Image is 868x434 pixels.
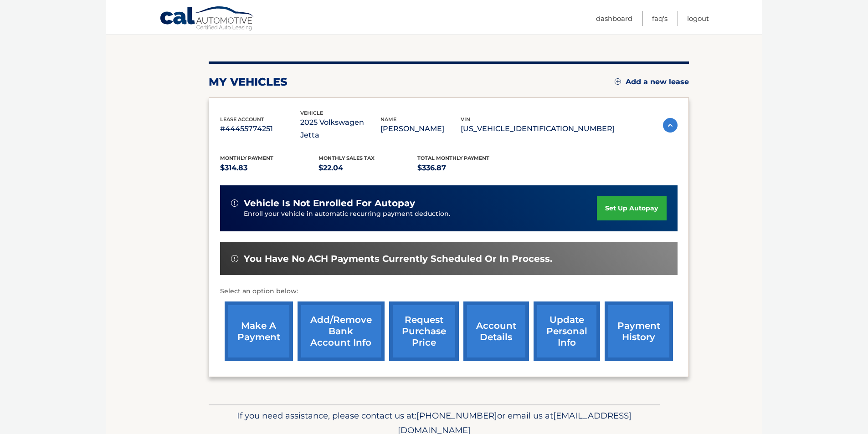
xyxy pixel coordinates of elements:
[220,123,300,135] p: #44455774251
[231,199,238,207] img: alert-white.svg
[244,198,415,209] span: vehicle is not enrolled for autopay
[652,11,668,26] a: FAQ's
[244,209,597,219] p: Enroll your vehicle in automatic recurring payment deduction.
[244,253,552,265] span: You have no ACH payments currently scheduled or in process.
[298,301,385,361] a: Add/Remove bank account info
[300,110,323,116] span: vehicle
[220,286,678,297] p: Select an option below:
[596,11,632,26] a: Dashboard
[597,196,666,220] a: set up autopay
[380,123,461,135] p: [PERSON_NAME]
[231,255,238,262] img: alert-white.svg
[534,301,600,361] a: update personal info
[615,78,621,85] img: add.svg
[615,77,689,87] a: Add a new lease
[209,75,288,89] h2: my vehicles
[220,155,273,161] span: Monthly Payment
[220,162,319,174] p: $314.83
[663,118,678,133] img: accordion-active.svg
[300,116,380,142] p: 2025 Volkswagen Jetta
[416,410,497,421] span: [PHONE_NUMBER]
[687,11,709,26] a: Logout
[220,116,264,123] span: lease account
[461,116,470,123] span: vin
[463,301,529,361] a: account details
[461,123,615,135] p: [US_VEHICLE_IDENTIFICATION_NUMBER]
[389,301,459,361] a: request purchase price
[318,155,375,161] span: Monthly sales Tax
[417,155,489,161] span: Total Monthly Payment
[225,301,293,361] a: make a payment
[380,116,396,123] span: name
[318,162,417,174] p: $22.04
[605,301,673,361] a: payment history
[417,162,516,174] p: $336.87
[159,6,255,32] a: Cal Automotive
